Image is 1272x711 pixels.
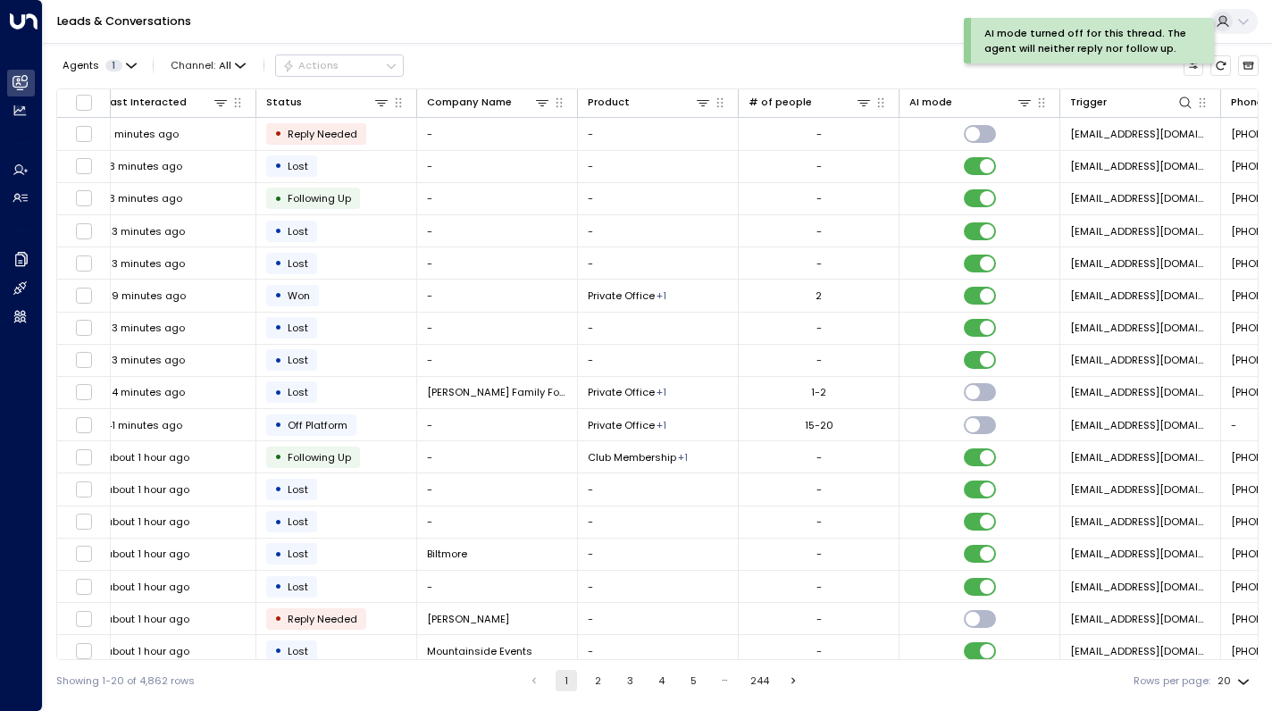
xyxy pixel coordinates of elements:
[105,547,189,561] span: about 1 hour ago
[75,416,93,434] span: Toggle select row
[816,159,822,173] div: -
[75,642,93,660] span: Toggle select row
[105,418,182,432] span: 41 minutes ago
[1070,580,1210,594] span: noreply@notifications.hubspot.com
[578,571,739,602] td: -
[56,55,141,75] button: Agents1
[682,670,704,691] button: Go to page 5
[816,644,822,658] div: -
[288,191,351,205] span: Following Up
[274,639,282,663] div: •
[56,673,195,689] div: Showing 1-20 of 4,862 rows
[678,450,688,464] div: Resident Desk
[1231,94,1263,111] div: Phone
[266,94,302,111] div: Status
[816,321,822,335] div: -
[588,94,630,111] div: Product
[75,351,93,369] span: Toggle select row
[1070,321,1210,335] span: noreply@notifications.hubspot.com
[288,385,308,399] span: Lost
[75,513,93,531] span: Toggle select row
[578,506,739,538] td: -
[417,441,578,473] td: -
[75,448,93,466] span: Toggle select row
[1070,94,1107,111] div: Trigger
[417,151,578,182] td: -
[417,571,578,602] td: -
[417,313,578,344] td: -
[578,215,739,247] td: -
[274,477,282,501] div: •
[105,644,189,658] span: about 1 hour ago
[578,151,739,182] td: -
[105,94,229,111] div: Last Interacted
[75,125,93,143] span: Toggle select row
[427,94,512,111] div: Company Name
[578,345,739,376] td: -
[816,612,822,626] div: -
[288,514,308,529] span: Lost
[909,94,952,111] div: AI mode
[275,54,404,76] div: Button group with a nested menu
[427,94,550,111] div: Company Name
[816,289,822,303] div: 2
[274,413,282,437] div: •
[274,121,282,146] div: •
[1070,514,1210,529] span: noreply@notifications.hubspot.com
[274,219,282,243] div: •
[578,603,739,634] td: -
[651,670,673,691] button: Go to page 4
[417,118,578,149] td: -
[282,59,339,71] div: Actions
[288,289,310,303] span: Won
[417,215,578,247] td: -
[1070,289,1210,303] span: noreply@notifications.hubspot.com
[1070,612,1210,626] span: noreply@notifications.hubspot.com
[816,353,822,367] div: -
[75,383,93,401] span: Toggle select row
[417,473,578,505] td: -
[105,191,182,205] span: 13 minutes ago
[274,542,282,566] div: •
[1070,224,1210,238] span: noreply@notifications.hubspot.com
[1070,418,1210,432] span: noreply@notifications.hubspot.com
[816,127,822,141] div: -
[523,670,805,691] nav: pagination navigation
[274,315,282,339] div: •
[105,612,189,626] span: about 1 hour ago
[105,514,189,529] span: about 1 hour ago
[657,385,666,399] div: Resident Desk
[588,418,655,432] span: Private Office
[984,26,1187,56] div: AI mode turned off for this thread. The agent will neither reply nor follow up.
[1070,256,1210,271] span: noreply@notifications.hubspot.com
[288,450,351,464] span: Following Up
[427,644,532,658] span: Mountainside Events
[816,482,822,497] div: -
[1070,644,1210,658] span: noreply@notifications.hubspot.com
[816,580,822,594] div: -
[288,353,308,367] span: Lost
[417,345,578,376] td: -
[1070,385,1210,399] span: noreply@notifications.hubspot.com
[288,256,308,271] span: Lost
[578,313,739,344] td: -
[417,247,578,279] td: -
[715,670,736,691] div: …
[75,481,93,498] span: Toggle select row
[274,348,282,372] div: •
[105,482,189,497] span: about 1 hour ago
[588,289,655,303] span: Private Office
[417,506,578,538] td: -
[274,283,282,307] div: •
[427,547,467,561] span: Biltmore
[274,187,282,211] div: •
[749,94,812,111] div: # of people
[275,54,404,76] button: Actions
[274,154,282,178] div: •
[57,13,191,29] a: Leads & Conversations
[1070,450,1210,464] span: noreply@notifications.hubspot.com
[105,450,189,464] span: about 1 hour ago
[274,510,282,534] div: •
[816,256,822,271] div: -
[274,381,282,405] div: •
